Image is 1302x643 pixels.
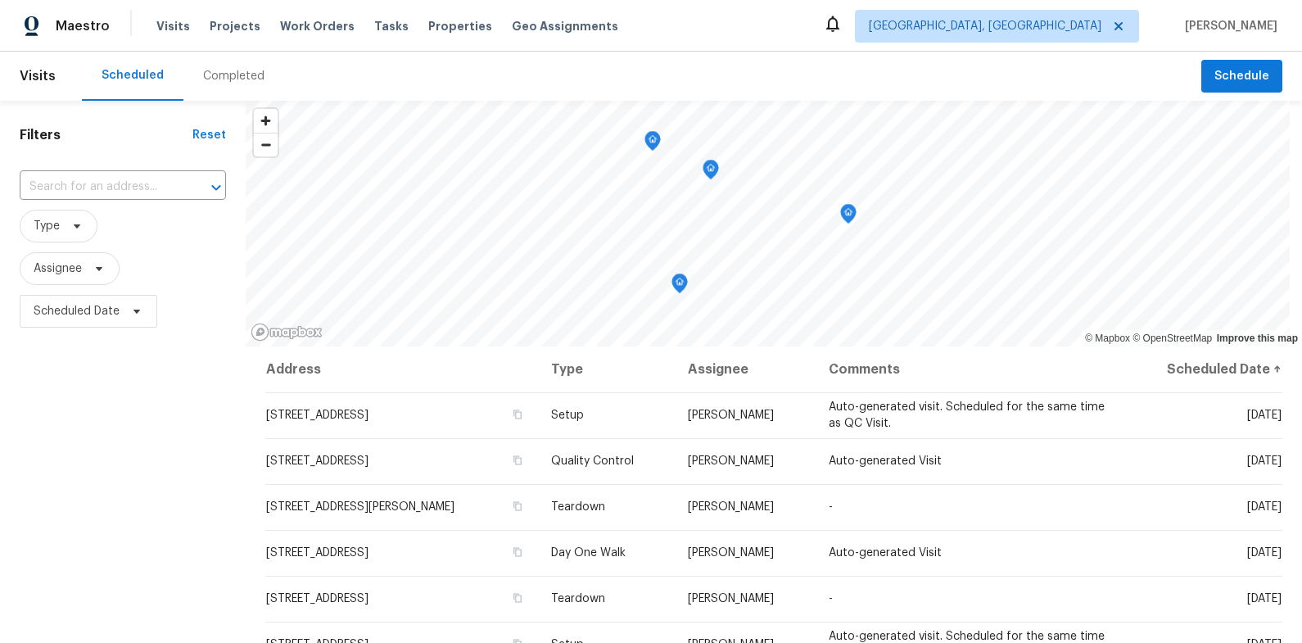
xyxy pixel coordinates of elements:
[816,346,1121,392] th: Comments
[688,455,774,467] span: [PERSON_NAME]
[1201,60,1282,93] button: Schedule
[210,18,260,34] span: Projects
[56,18,110,34] span: Maestro
[34,218,60,234] span: Type
[1247,593,1282,605] span: [DATE]
[20,58,56,94] span: Visits
[510,407,525,422] button: Copy Address
[1247,410,1282,421] span: [DATE]
[246,101,1290,346] canvas: Map
[203,68,264,84] div: Completed
[538,346,675,392] th: Type
[254,133,278,156] button: Zoom out
[644,131,661,156] div: Map marker
[688,501,774,513] span: [PERSON_NAME]
[829,593,833,605] span: -
[1178,18,1277,34] span: [PERSON_NAME]
[254,109,278,133] button: Zoom in
[510,453,525,468] button: Copy Address
[675,346,816,392] th: Assignee
[1085,333,1130,344] a: Mapbox
[1121,346,1282,392] th: Scheduled Date ↑
[703,160,719,185] div: Map marker
[266,410,368,421] span: [STREET_ADDRESS]
[512,18,618,34] span: Geo Assignments
[1247,455,1282,467] span: [DATE]
[551,593,605,605] span: Teardown
[1217,333,1298,344] a: Improve this map
[829,455,942,467] span: Auto-generated Visit
[869,18,1101,34] span: [GEOGRAPHIC_DATA], [GEOGRAPHIC_DATA]
[265,346,538,392] th: Address
[1132,333,1212,344] a: OpenStreetMap
[688,410,774,421] span: [PERSON_NAME]
[205,176,228,199] button: Open
[1247,547,1282,559] span: [DATE]
[266,501,454,513] span: [STREET_ADDRESS][PERSON_NAME]
[551,410,584,421] span: Setup
[428,18,492,34] span: Properties
[156,18,190,34] span: Visits
[510,545,525,559] button: Copy Address
[1247,501,1282,513] span: [DATE]
[551,501,605,513] span: Teardown
[1214,66,1269,87] span: Schedule
[251,323,323,342] a: Mapbox homepage
[192,127,226,143] div: Reset
[20,174,180,200] input: Search for an address...
[551,455,634,467] span: Quality Control
[829,547,942,559] span: Auto-generated Visit
[840,204,857,229] div: Map marker
[280,18,355,34] span: Work Orders
[671,274,688,299] div: Map marker
[510,591,525,605] button: Copy Address
[551,547,626,559] span: Day One Walk
[510,499,525,514] button: Copy Address
[266,547,368,559] span: [STREET_ADDRESS]
[102,67,164,84] div: Scheduled
[374,20,409,32] span: Tasks
[266,455,368,467] span: [STREET_ADDRESS]
[829,401,1105,429] span: Auto-generated visit. Scheduled for the same time as QC Visit.
[34,303,120,319] span: Scheduled Date
[829,501,833,513] span: -
[688,547,774,559] span: [PERSON_NAME]
[20,127,192,143] h1: Filters
[688,593,774,605] span: [PERSON_NAME]
[266,593,368,605] span: [STREET_ADDRESS]
[34,260,82,277] span: Assignee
